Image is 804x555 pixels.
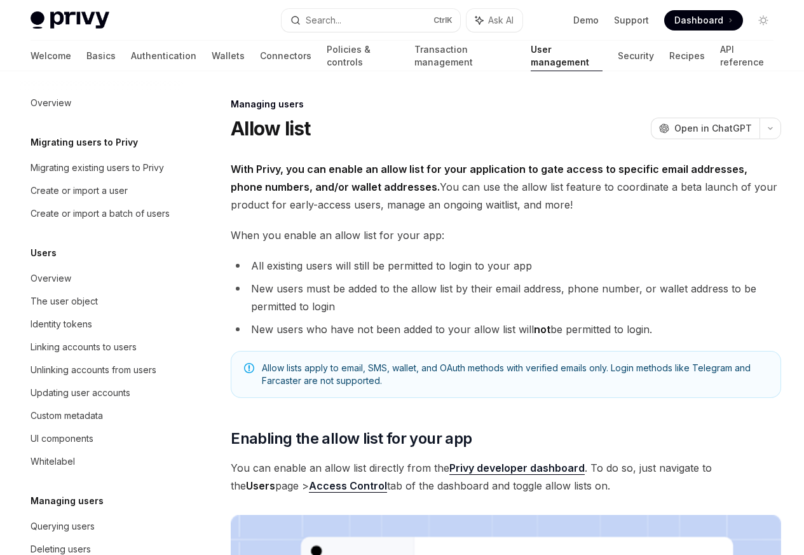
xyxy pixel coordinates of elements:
[31,519,95,534] div: Querying users
[212,41,245,71] a: Wallets
[573,14,599,27] a: Demo
[31,183,128,198] div: Create or import a user
[20,179,183,202] a: Create or import a user
[20,336,183,359] a: Linking accounts to users
[674,122,752,135] span: Open in ChatGPT
[327,41,399,71] a: Policies & controls
[231,280,781,315] li: New users must be added to the allow list by their email address, phone number, or wallet address...
[231,257,781,275] li: All existing users will still be permitted to login to your app
[651,118,760,139] button: Open in ChatGPT
[20,313,183,336] a: Identity tokens
[231,98,781,111] div: Managing users
[20,290,183,313] a: The user object
[31,362,156,378] div: Unlinking accounts from users
[231,428,472,449] span: Enabling the allow list for your app
[20,156,183,179] a: Migrating existing users to Privy
[31,385,130,401] div: Updating user accounts
[260,41,311,71] a: Connectors
[31,41,71,71] a: Welcome
[246,479,275,492] strong: Users
[20,427,183,450] a: UI components
[31,271,71,286] div: Overview
[131,41,196,71] a: Authentication
[614,14,649,27] a: Support
[231,226,781,244] span: When you enable an allow list for your app:
[20,381,183,404] a: Updating user accounts
[231,117,311,140] h1: Allow list
[282,9,460,32] button: Search...CtrlK
[231,160,781,214] span: You can use the allow list feature to coordinate a beta launch of your product for early-access u...
[531,41,603,71] a: User management
[664,10,743,31] a: Dashboard
[31,317,92,332] div: Identity tokens
[31,408,103,423] div: Custom metadata
[720,41,773,71] a: API reference
[753,10,773,31] button: Toggle dark mode
[534,323,550,336] strong: not
[306,13,341,28] div: Search...
[231,320,781,338] li: New users who have not been added to your allow list will be permitted to login.
[231,163,747,193] strong: With Privy, you can enable an allow list for your application to gate access to specific email ad...
[31,206,170,221] div: Create or import a batch of users
[20,404,183,427] a: Custom metadata
[31,294,98,309] div: The user object
[244,363,254,373] svg: Note
[31,135,138,150] h5: Migrating users to Privy
[669,41,705,71] a: Recipes
[31,160,164,175] div: Migrating existing users to Privy
[467,9,522,32] button: Ask AI
[674,14,723,27] span: Dashboard
[20,359,183,381] a: Unlinking accounts from users
[618,41,654,71] a: Security
[20,515,183,538] a: Querying users
[31,493,104,509] h5: Managing users
[433,15,453,25] span: Ctrl K
[31,11,109,29] img: light logo
[31,245,57,261] h5: Users
[309,479,387,493] a: Access Control
[31,339,137,355] div: Linking accounts to users
[31,95,71,111] div: Overview
[31,431,93,446] div: UI components
[449,462,585,475] a: Privy developer dashboard
[414,41,515,71] a: Transaction management
[20,92,183,114] a: Overview
[86,41,116,71] a: Basics
[20,450,183,473] a: Whitelabel
[31,454,75,469] div: Whitelabel
[262,362,768,387] span: Allow lists apply to email, SMS, wallet, and OAuth methods with verified emails only. Login metho...
[20,267,183,290] a: Overview
[231,459,781,495] span: You can enable an allow list directly from the . To do so, just navigate to the page > tab of the...
[488,14,514,27] span: Ask AI
[20,202,183,225] a: Create or import a batch of users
